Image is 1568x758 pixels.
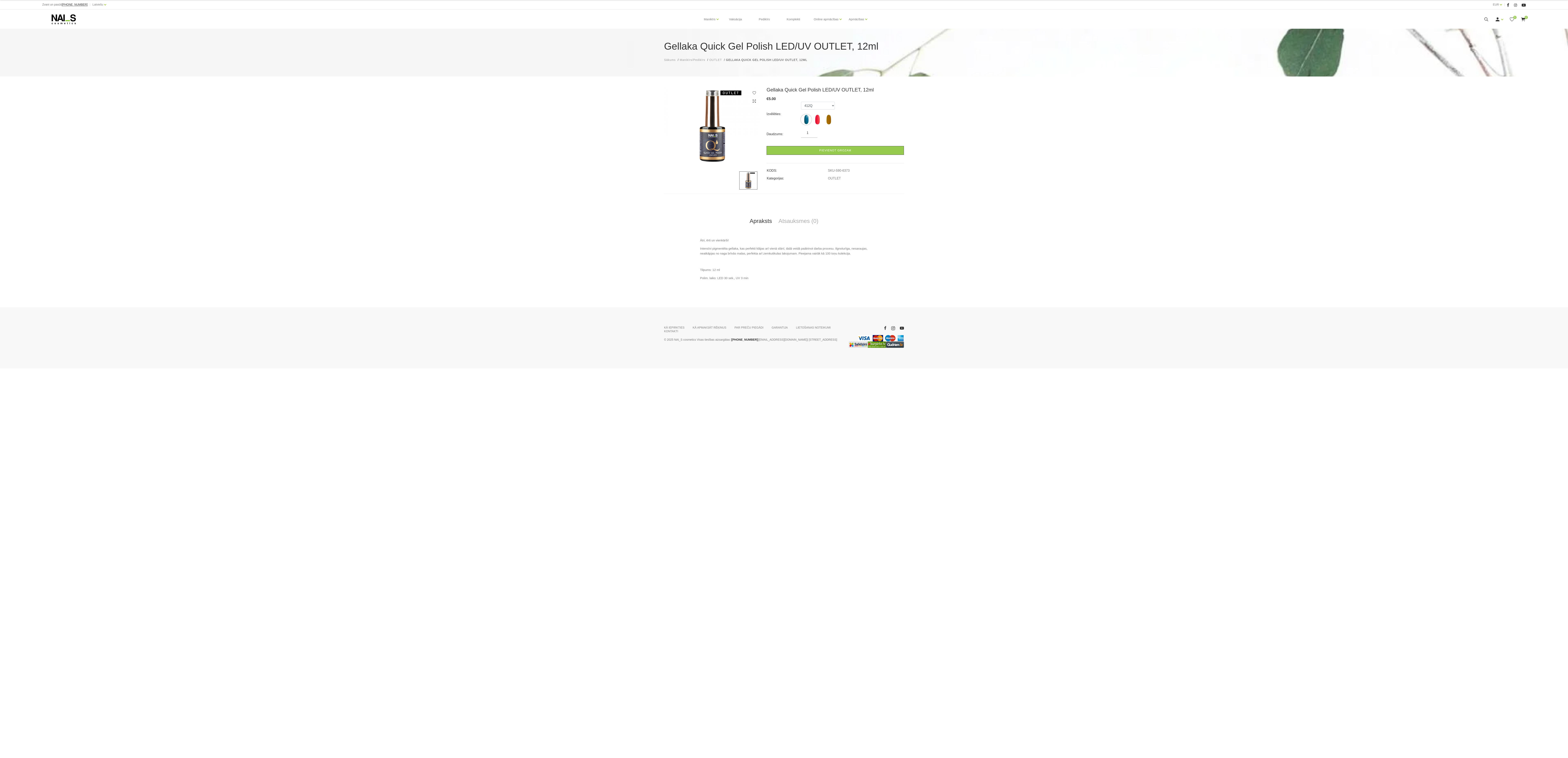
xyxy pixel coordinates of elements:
a: 0 [1521,17,1526,22]
a: Pievienot grozam [767,146,904,155]
a: LIETOŠANAS NOTEIKUMI [796,326,831,329]
p: © 2025 NAI_S cosmetics Visas tiesības aizsargātas | | | [STREET_ADDRESS] [664,337,842,342]
h3: Gellaka Quick Gel Polish LED/UV OUTLET, 12ml [767,87,904,93]
img: Lielākais Latvijas interneta veikalu preču meklētājs [868,341,886,348]
a: [EMAIL_ADDRESS][DOMAIN_NAME] [759,337,807,342]
a: [PHONE_NUMBER] [62,3,88,6]
a: PAR PREČU PIEGĀDI [735,326,763,329]
td: KODS: [767,165,828,173]
a: https://www.gudriem.lv/veikali/lv [886,341,904,348]
a: Pedikīrs [756,9,773,29]
li: Gellaka Quick Gel Polish LED/UV OUTLET, 12ml [726,58,811,62]
a: Apmācības [849,11,864,27]
a: Apraksts [746,214,775,228]
p: Polim. laiks: LED 30 sek., UV 3 min [700,276,868,281]
p: Intensīvi pigmentēta gellaka, kas perfekti klājas arī vienā slānī, tādā veidā paātrinot darba pro... [700,246,868,256]
a: KĀ APMAKSĀT RĒĶINUS [693,326,726,329]
a: OUTLET [709,58,722,62]
span: € [767,97,769,101]
h1: Gellaka Quick Gel Polish LED/UV OUTLET, 12ml [664,39,904,54]
a: Komplekti [783,9,803,29]
a: SKU-590-6373 [828,169,850,172]
td: Kategorijas: [767,173,828,181]
div: Izvēlēties: [767,111,801,117]
img: Labākā cena interneta veikalos - Samsung, Cena, iPhone, Mobilie telefoni [849,341,868,348]
a: Sākums [664,58,676,62]
img: www.gudriem.lv/veikali/lv [886,341,904,348]
a: 0 [1509,17,1514,22]
img: ... [801,114,811,125]
a: EUR [1493,2,1499,7]
a: Atsauksmes (0) [775,214,822,228]
a: Vaksācija [726,9,745,29]
a: Latviešu [92,2,103,7]
span: 0 [1525,16,1528,19]
span: | [1504,2,1505,7]
img: ... [812,114,823,125]
div: Daudzums: [767,131,801,137]
p: Tilpums: 12 ml [700,267,868,272]
img: ... [664,87,760,165]
img: ... [824,114,834,125]
a: KONTAKTI [664,329,678,333]
p: Ātri, ērti un vienkārši! [700,238,868,243]
a: Manikīrs/Pedikīrs [680,58,705,62]
a: GARANTIJA [772,326,788,329]
a: OUTLET [828,177,841,180]
div: Zvani un pasūti [42,2,88,7]
a: Manikīrs [704,11,716,27]
a: KĀ IEPIRKTIES [664,326,685,329]
span: 0 [1513,16,1517,19]
span: 5.00 [769,97,776,101]
img: ... [739,171,757,189]
a: Online apmācības [814,11,839,27]
a: [PHONE_NUMBER] [732,337,758,342]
